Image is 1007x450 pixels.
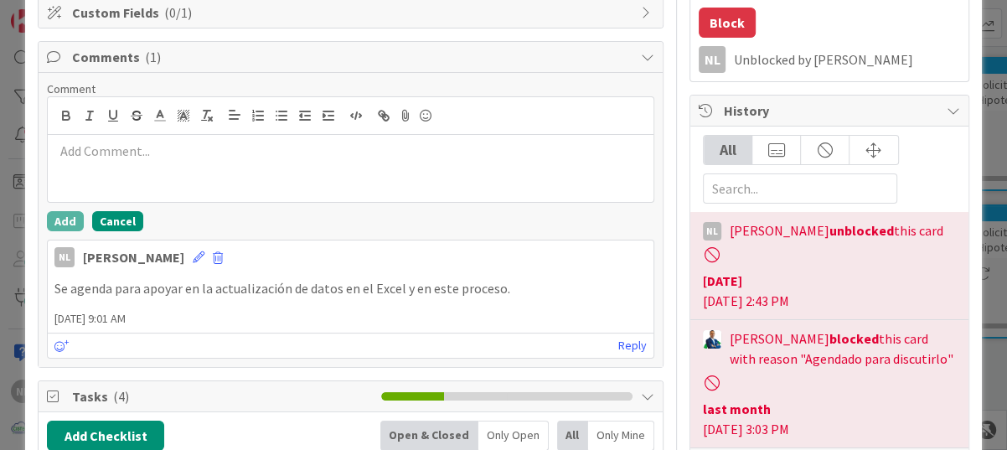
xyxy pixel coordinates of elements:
[734,52,960,67] div: Unblocked by [PERSON_NAME]
[699,8,756,38] button: Block
[703,401,771,417] b: last month
[730,328,956,369] span: [PERSON_NAME] this card with reason "Agendado para discutirlo"
[703,399,956,439] div: [DATE] 3:03 PM
[72,386,373,406] span: Tasks
[829,222,894,239] b: unblocked
[164,4,192,21] span: ( 0/1 )
[113,388,129,405] span: ( 4 )
[47,211,84,231] button: Add
[54,279,647,298] p: Se agenda para apoyar en la actualización de datos en el Excel y en este proceso.
[48,310,653,328] span: [DATE] 9:01 AM
[704,136,752,164] div: All
[703,330,721,349] img: GA
[703,173,897,204] input: Search...
[83,247,184,267] div: [PERSON_NAME]
[92,211,143,231] button: Cancel
[829,330,879,347] b: blocked
[72,47,633,67] span: Comments
[703,271,956,311] div: [DATE] 2:43 PM
[145,49,161,65] span: ( 1 )
[699,46,726,73] div: NL
[724,101,938,121] span: History
[54,247,75,267] div: NL
[618,335,647,356] a: Reply
[730,220,943,241] span: [PERSON_NAME] this card
[703,222,721,241] div: NL
[47,81,96,96] span: Comment
[703,272,742,289] b: [DATE]
[72,3,633,23] span: Custom Fields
